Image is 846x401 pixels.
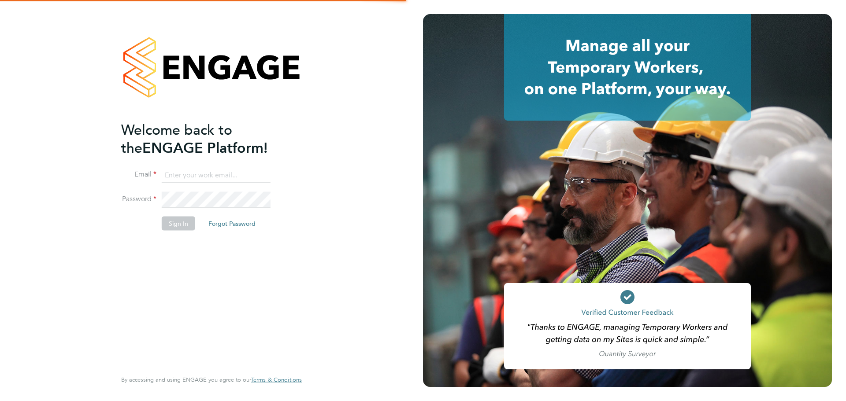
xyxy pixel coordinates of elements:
button: Sign In [162,217,195,231]
button: Forgot Password [201,217,263,231]
span: Terms & Conditions [251,376,302,383]
span: Welcome back to the [121,121,232,156]
span: By accessing and using ENGAGE you agree to our [121,376,302,383]
label: Email [121,170,156,179]
input: Enter your work email... [162,167,271,183]
a: Terms & Conditions [251,376,302,383]
label: Password [121,195,156,204]
h2: ENGAGE Platform! [121,121,293,157]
